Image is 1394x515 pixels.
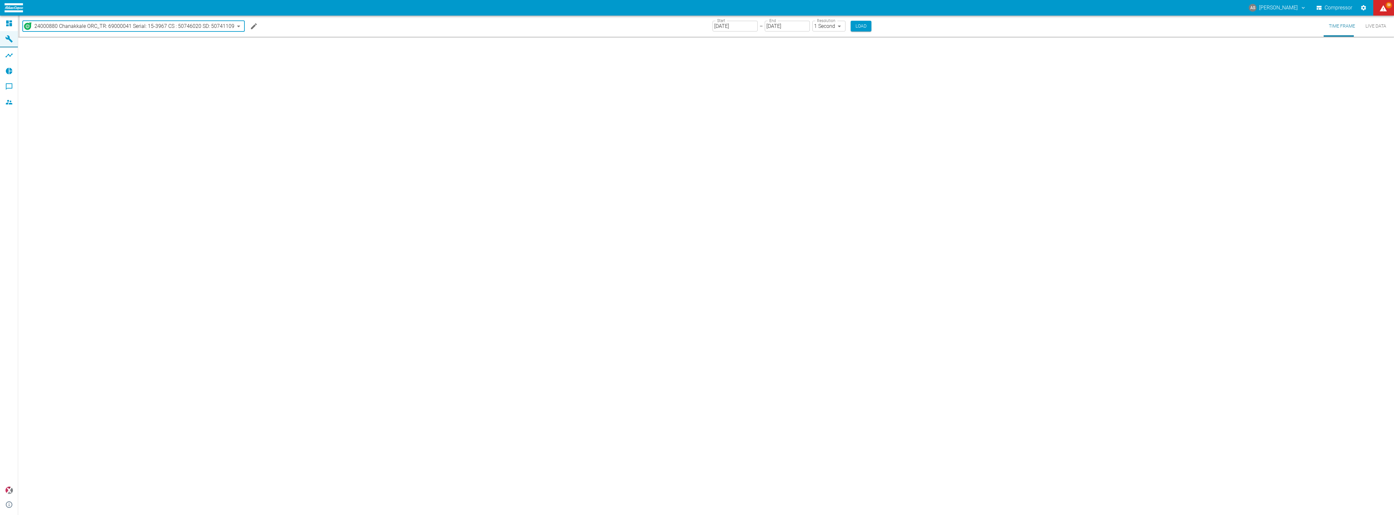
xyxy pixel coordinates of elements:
img: Xplore Logo [5,486,13,494]
button: Compressor [1315,2,1354,14]
input: MM/DD/YYYY [713,21,758,31]
button: Edit machine [247,20,260,33]
label: End [769,18,776,23]
span: 59 [1386,2,1392,8]
label: Start [717,18,725,23]
div: 1 Second [812,21,845,31]
button: andreas.schmitt@atlascopco.com [1248,2,1307,14]
label: Resolution [817,18,835,23]
div: AS [1249,4,1257,12]
input: MM/DD/YYYY [765,21,810,31]
button: Load [851,21,871,31]
a: 24000880 Chanakkale ORC_TR: 69000041 Serial: 15-3967 CS : 50746020 SD: 50741109 [24,22,234,30]
button: Settings [1358,2,1369,14]
img: logo [5,3,23,12]
span: 24000880 Chanakkale ORC_TR: 69000041 Serial: 15-3967 CS : 50746020 SD: 50741109 [34,22,234,30]
button: Live Data [1360,16,1391,37]
button: Time Frame [1324,16,1360,37]
p: – [760,22,763,30]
